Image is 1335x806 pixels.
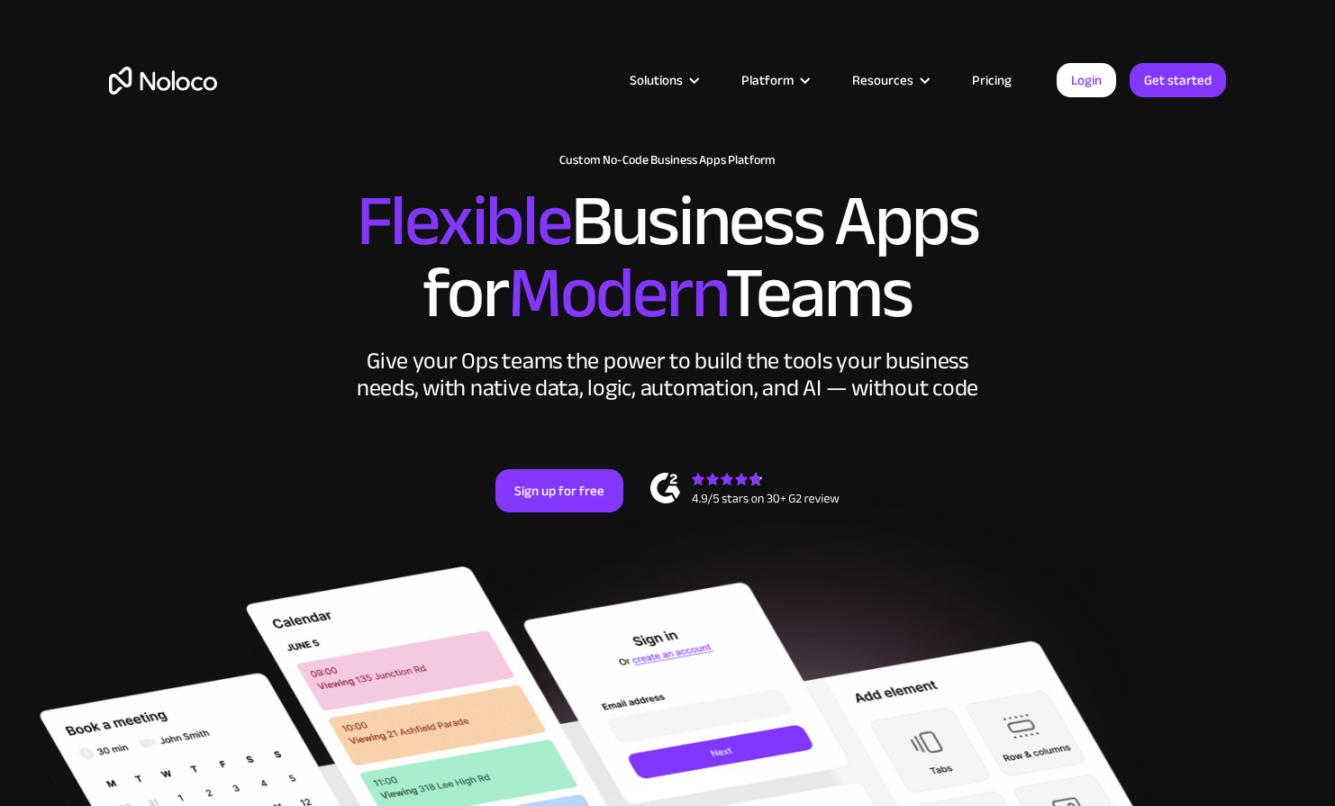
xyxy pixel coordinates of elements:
[357,154,571,288] span: Flexible
[630,68,683,92] div: Solutions
[109,186,1226,330] h2: Business Apps for Teams
[852,68,913,92] div: Resources
[741,68,794,92] div: Platform
[1130,63,1226,97] a: Get started
[1057,63,1116,97] a: Login
[495,469,623,512] a: Sign up for free
[949,68,1034,92] a: Pricing
[719,68,830,92] div: Platform
[508,226,725,360] span: Modern
[830,68,949,92] div: Resources
[607,68,719,92] div: Solutions
[109,67,217,95] a: home
[352,348,983,402] div: Give your Ops teams the power to build the tools your business needs, with native data, logic, au...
